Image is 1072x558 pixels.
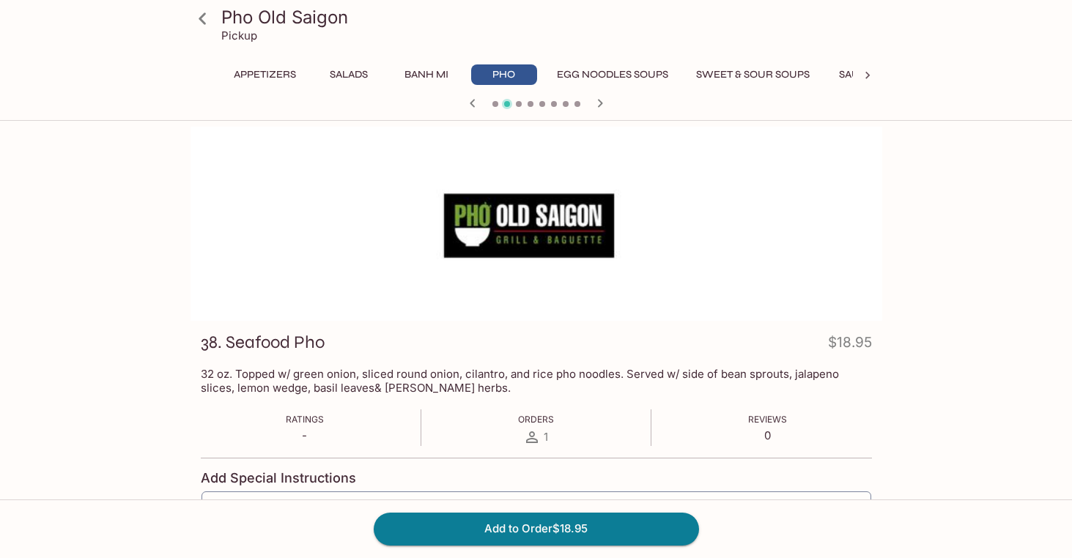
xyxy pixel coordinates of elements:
[221,6,876,29] h3: Pho Old Saigon
[316,64,382,85] button: Salads
[544,430,548,444] span: 1
[191,127,882,321] div: 38. Seafood Pho
[374,513,699,545] button: Add to Order$18.95
[393,64,459,85] button: Banh Mi
[471,64,537,85] button: Pho
[828,331,872,360] h4: $18.95
[688,64,818,85] button: Sweet & Sour Soups
[221,29,257,42] p: Pickup
[286,414,324,425] span: Ratings
[518,414,554,425] span: Orders
[748,414,787,425] span: Reviews
[748,428,787,442] p: 0
[829,64,895,85] button: Sautéed
[201,367,872,395] p: 32 oz. Topped w/ green onion, sliced round onion, cilantro, and rice pho noodles. Served w/ side ...
[201,470,872,486] h4: Add Special Instructions
[286,428,324,442] p: -
[549,64,676,85] button: Egg Noodles Soups
[201,331,325,354] h3: 38. Seafood Pho
[226,64,304,85] button: Appetizers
